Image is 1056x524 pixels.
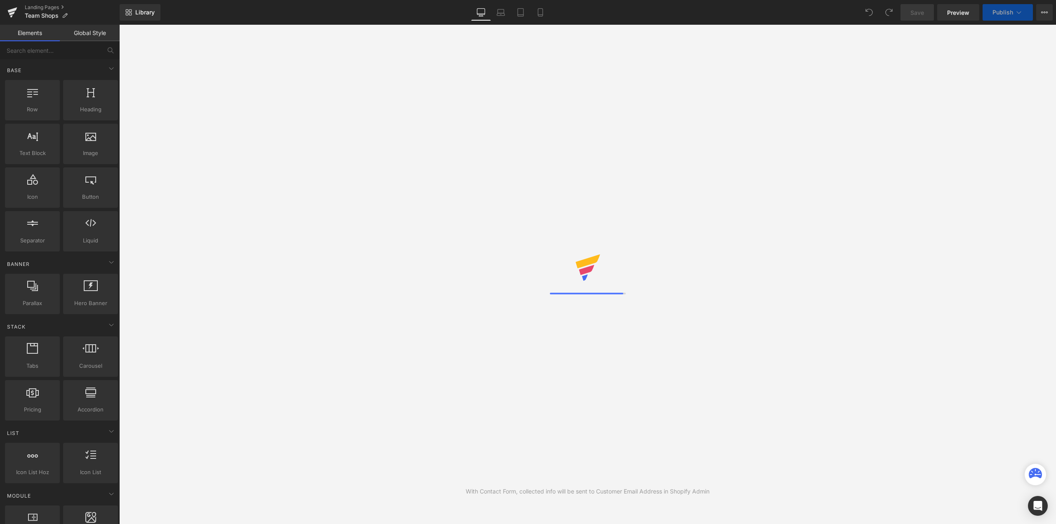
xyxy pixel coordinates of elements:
[7,468,57,477] span: Icon List Hoz
[937,4,979,21] a: Preview
[471,4,491,21] a: Desktop
[992,9,1013,16] span: Publish
[7,405,57,414] span: Pricing
[60,25,120,41] a: Global Style
[7,299,57,308] span: Parallax
[511,4,530,21] a: Tablet
[1028,496,1048,516] div: Open Intercom Messenger
[25,4,120,11] a: Landing Pages
[530,4,550,21] a: Mobile
[7,105,57,114] span: Row
[861,4,877,21] button: Undo
[1036,4,1053,21] button: More
[7,236,57,245] span: Separator
[66,149,115,157] span: Image
[25,12,59,19] span: Team Shops
[66,236,115,245] span: Liquid
[66,405,115,414] span: Accordion
[910,8,924,17] span: Save
[66,362,115,370] span: Carousel
[6,260,31,268] span: Banner
[466,487,709,496] div: With Contact Form, collected info will be sent to Customer Email Address in Shopify Admin
[7,362,57,370] span: Tabs
[66,105,115,114] span: Heading
[983,4,1033,21] button: Publish
[135,9,155,16] span: Library
[6,429,20,437] span: List
[6,323,26,331] span: Stack
[947,8,969,17] span: Preview
[66,299,115,308] span: Hero Banner
[120,4,160,21] a: New Library
[6,492,32,500] span: Module
[66,468,115,477] span: Icon List
[6,66,22,74] span: Base
[7,193,57,201] span: Icon
[66,193,115,201] span: Button
[7,149,57,157] span: Text Block
[491,4,511,21] a: Laptop
[881,4,897,21] button: Redo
